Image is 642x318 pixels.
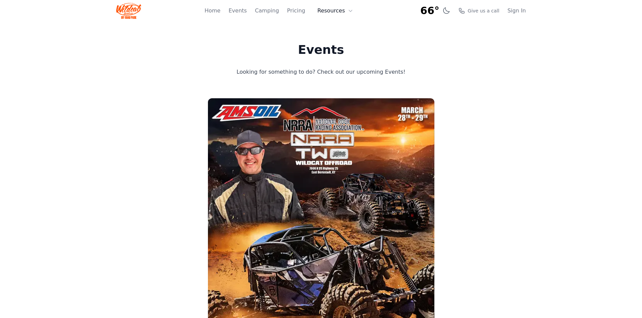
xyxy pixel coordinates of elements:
img: Wildcat Logo [116,3,142,19]
a: Pricing [287,7,305,15]
a: Give us a call [458,7,499,14]
span: 66° [420,5,439,17]
p: Looking for something to do? Check out our upcoming Events! [210,67,433,77]
h1: Events [210,43,433,57]
a: Sign In [508,7,526,15]
a: Camping [255,7,279,15]
a: Events [228,7,247,15]
span: Give us a call [468,7,499,14]
a: Home [205,7,220,15]
button: Resources [313,4,357,17]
